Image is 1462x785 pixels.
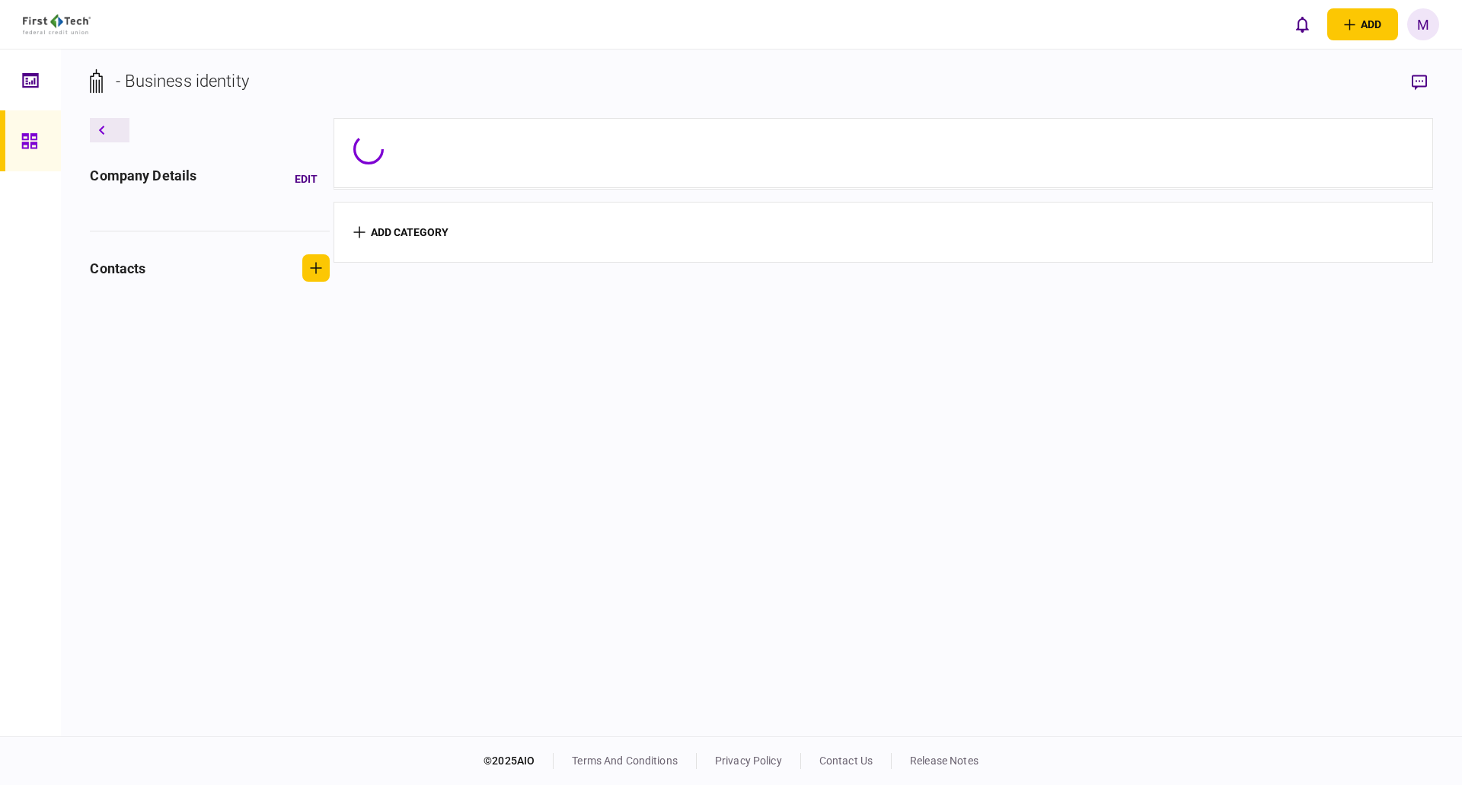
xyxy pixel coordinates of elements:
a: privacy policy [715,755,782,767]
a: contact us [819,755,873,767]
div: contacts [90,258,145,279]
div: - Business identity [116,69,249,94]
div: © 2025 AIO [484,753,554,769]
button: open adding identity options [1327,8,1398,40]
button: Edit [283,165,330,193]
div: company details [90,165,196,193]
a: release notes [910,755,978,767]
img: client company logo [23,14,91,34]
button: M [1407,8,1439,40]
button: open notifications list [1286,8,1318,40]
button: add category [353,226,448,238]
a: terms and conditions [572,755,678,767]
